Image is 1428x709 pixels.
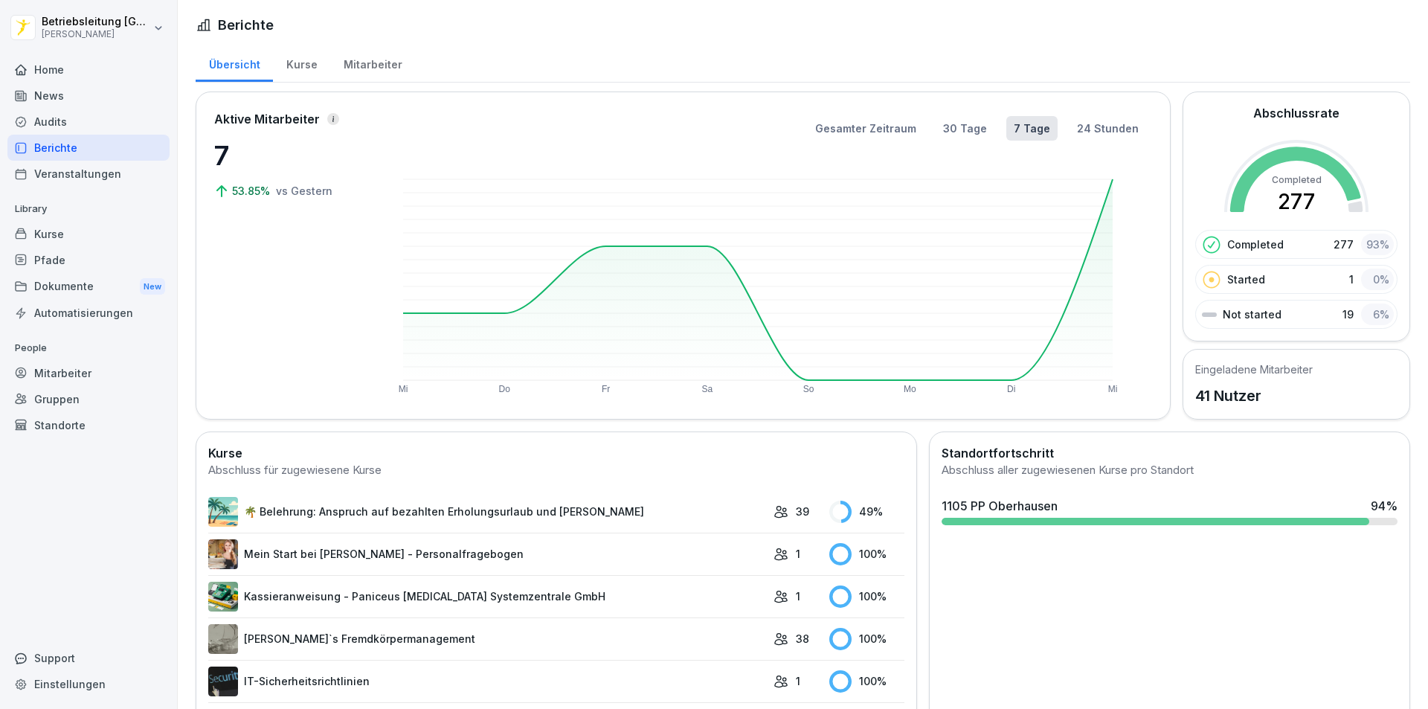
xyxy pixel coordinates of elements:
[208,667,766,696] a: IT-Sicherheitsrichtlinien
[42,29,150,39] p: [PERSON_NAME]
[276,183,332,199] p: vs Gestern
[214,110,320,128] p: Aktive Mitarbeiter
[796,588,800,604] p: 1
[829,670,904,693] div: 100 %
[1334,237,1354,252] p: 277
[7,336,170,360] p: People
[936,491,1403,531] a: 1105 PP Oberhausen94%
[7,645,170,671] div: Support
[7,273,170,301] div: Dokumente
[208,624,766,654] a: [PERSON_NAME]`s Fremdkörpermanagement
[796,504,809,519] p: 39
[7,83,170,109] a: News
[1361,269,1394,290] div: 0 %
[936,116,994,141] button: 30 Tage
[7,197,170,221] p: Library
[7,412,170,438] a: Standorte
[1371,497,1398,515] div: 94 %
[796,631,809,647] p: 38
[796,546,800,562] p: 1
[796,673,800,689] p: 1
[7,671,170,697] a: Einstellungen
[196,44,273,82] a: Übersicht
[1070,116,1146,141] button: 24 Stunden
[1253,104,1339,122] h2: Abschlussrate
[208,462,904,479] div: Abschluss für zugewiesene Kurse
[808,116,924,141] button: Gesamter Zeitraum
[1349,272,1354,287] p: 1
[7,360,170,386] a: Mitarbeiter
[7,57,170,83] a: Home
[214,135,363,176] p: 7
[1007,384,1015,394] text: Di
[1227,272,1265,287] p: Started
[140,278,165,295] div: New
[1342,307,1354,322] p: 19
[702,384,713,394] text: Sa
[208,444,904,462] h2: Kurse
[208,667,238,696] img: msj3dytn6rmugecro9tfk5p0.png
[208,582,766,612] a: Kassieranweisung - Paniceus [MEDICAL_DATA] Systemzentrale GmbH
[42,16,150,28] p: Betriebsleitung [GEOGRAPHIC_DATA]
[602,384,610,394] text: Fr
[208,539,766,569] a: Mein Start bei [PERSON_NAME] - Personalfragebogen
[208,497,238,527] img: s9mc00x6ussfrb3lxoajtb4r.png
[232,183,273,199] p: 53.85%
[499,384,511,394] text: Do
[942,462,1398,479] div: Abschluss aller zugewiesenen Kurse pro Standort
[1361,304,1394,325] div: 6 %
[829,586,904,608] div: 100 %
[7,221,170,247] a: Kurse
[399,384,408,394] text: Mi
[208,624,238,654] img: ltafy9a5l7o16y10mkzj65ij.png
[942,444,1398,462] h2: Standortfortschritt
[1195,385,1313,407] p: 41 Nutzer
[1108,384,1118,394] text: Mi
[7,161,170,187] a: Veranstaltungen
[1006,116,1058,141] button: 7 Tage
[1361,234,1394,255] div: 93 %
[1223,307,1281,322] p: Not started
[829,501,904,523] div: 49 %
[208,497,766,527] a: 🌴 Belehrung: Anspruch auf bezahlten Erholungsurlaub und [PERSON_NAME]
[208,539,238,569] img: aaay8cu0h1hwaqqp9269xjan.png
[803,384,814,394] text: So
[7,109,170,135] a: Audits
[7,273,170,301] a: DokumenteNew
[1195,362,1313,377] h5: Eingeladene Mitarbeiter
[218,15,274,35] h1: Berichte
[1227,237,1284,252] p: Completed
[208,582,238,612] img: fvkk888r47r6bwfldzgy1v13.png
[829,543,904,565] div: 100 %
[7,247,170,273] a: Pfade
[7,135,170,161] a: Berichte
[7,386,170,412] a: Gruppen
[330,44,415,82] a: Mitarbeiter
[829,628,904,650] div: 100 %
[942,497,1058,515] div: 1105 PP Oberhausen
[7,300,170,326] a: Automatisierungen
[273,44,330,82] a: Kurse
[904,384,916,394] text: Mo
